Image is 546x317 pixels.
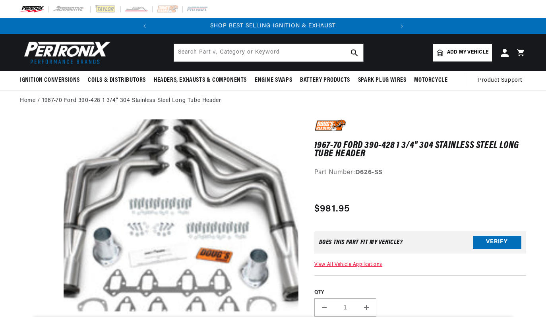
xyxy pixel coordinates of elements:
div: Does This part fit My vehicle? [319,239,403,246]
summary: Ignition Conversions [20,71,84,90]
summary: Product Support [478,71,526,90]
button: Verify [473,236,521,249]
summary: Engine Swaps [251,71,296,90]
span: Ignition Conversions [20,76,80,85]
div: Announcement [153,22,394,31]
button: Translation missing: en.sections.announcements.next_announcement [394,18,410,34]
span: Add my vehicle [447,49,488,56]
summary: Coils & Distributors [84,71,150,90]
summary: Headers, Exhausts & Components [150,71,251,90]
summary: Battery Products [296,71,354,90]
label: QTY [314,289,526,296]
div: Part Number: [314,168,526,178]
media-gallery: Gallery Viewer [20,119,298,315]
img: Pertronix [20,39,111,66]
div: 1 of 2 [153,22,394,31]
span: Coils & Distributors [88,76,146,85]
nav: breadcrumbs [20,96,526,105]
input: Search Part #, Category or Keyword [174,44,363,61]
a: View All Vehicle Applications [314,262,382,267]
a: Add my vehicle [433,44,492,61]
span: Spark Plug Wires [358,76,407,85]
a: 1967-70 Ford 390-428 1 3/4" 304 Stainless Steel Long Tube Header [42,96,221,105]
a: SHOP BEST SELLING IGNITION & EXHAUST [210,23,336,29]
span: Motorcycle [414,76,447,85]
a: Home [20,96,35,105]
strong: D626-SS [355,169,383,176]
span: $981.95 [314,202,350,216]
span: Headers, Exhausts & Components [154,76,247,85]
span: Product Support [478,76,522,85]
span: Battery Products [300,76,350,85]
summary: Spark Plug Wires [354,71,410,90]
summary: Motorcycle [410,71,451,90]
button: search button [346,44,363,61]
h1: 1967-70 Ford 390-428 1 3/4" 304 Stainless Steel Long Tube Header [314,142,526,158]
span: Engine Swaps [255,76,292,85]
button: Translation missing: en.sections.announcements.previous_announcement [137,18,153,34]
